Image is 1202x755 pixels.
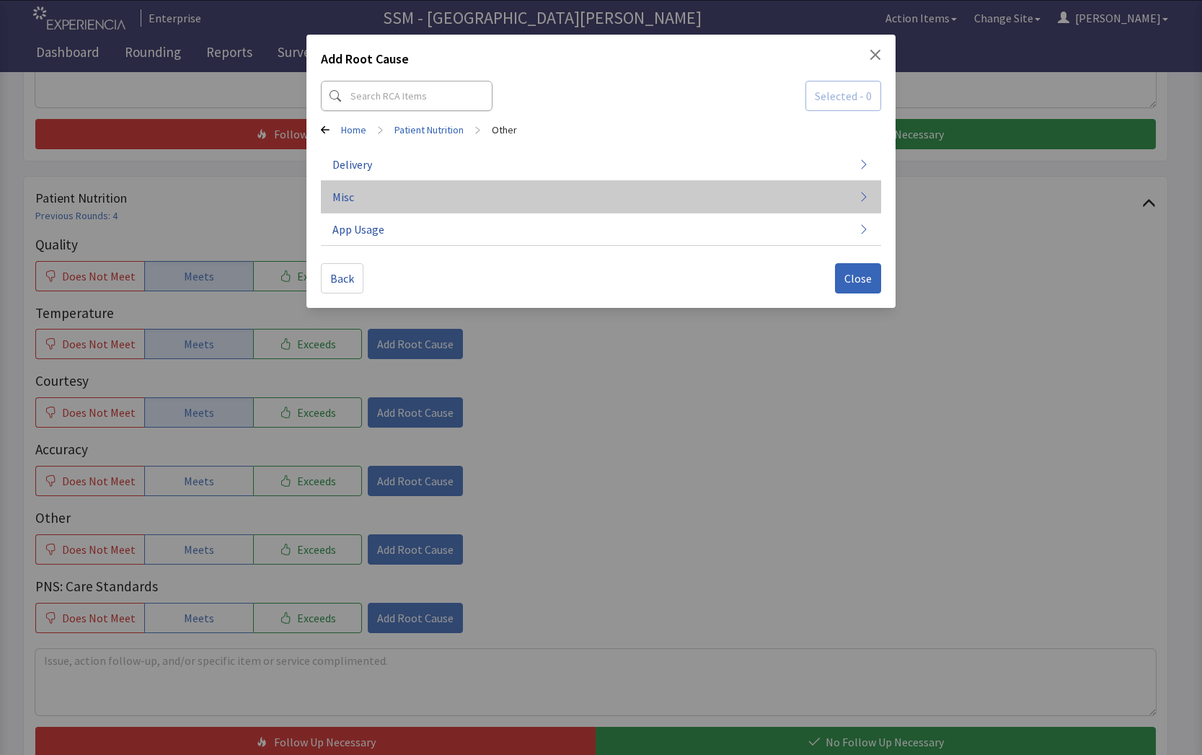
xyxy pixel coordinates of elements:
button: Back [321,263,363,293]
button: Misc [321,181,882,213]
span: App Usage [332,221,384,238]
span: Back [330,270,354,287]
span: > [475,115,480,144]
a: Patient Nutrition [394,123,464,137]
button: Delivery [321,149,882,181]
span: Delivery [332,156,372,173]
a: Home [341,123,366,137]
span: > [378,115,383,144]
button: Close [835,263,881,293]
button: App Usage [321,213,882,246]
input: Search RCA Items [321,81,492,111]
h2: Add Root Cause [321,49,409,75]
span: Close [844,270,872,287]
span: Misc [332,188,354,206]
button: Close [870,49,881,61]
a: Other [492,123,517,137]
